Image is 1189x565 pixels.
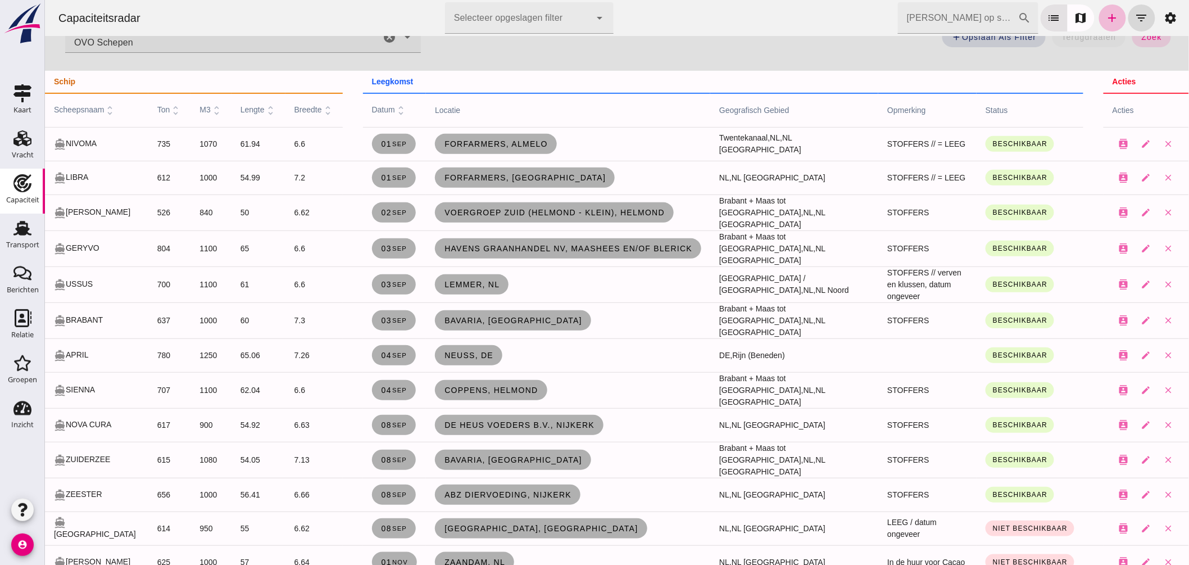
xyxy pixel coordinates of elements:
[240,266,298,302] td: 6.6
[1074,315,1084,326] i: contacts
[687,173,780,182] span: NL [GEOGRAPHIC_DATA]
[103,478,146,512] td: 656
[155,105,177,114] span: m3
[6,196,39,204] div: Capaciteit
[842,421,884,430] span: STOFFERS
[1119,315,1129,326] i: close
[1029,11,1043,25] i: map
[9,419,94,431] div: NOVA CURA
[103,372,146,408] td: 707
[399,490,527,499] span: ABZ Diervoeding, Nijkerk
[9,207,21,219] i: directions_boat
[1059,71,1144,93] th: acties
[240,442,298,478] td: 7.13
[9,385,21,396] i: directions_boat
[674,444,759,464] span: Brabant + Maas tot [GEOGRAPHIC_DATA],
[833,93,932,127] th: opmerking
[240,512,298,545] td: 6.62
[941,170,1009,186] button: Beschikbaar
[9,517,94,541] div: [GEOGRAPHIC_DATA]
[327,134,371,154] a: 01sep
[9,105,71,114] span: scheepsnaam
[399,386,493,395] span: Coppens, Helmond
[399,524,593,533] span: [GEOGRAPHIC_DATA], [GEOGRAPHIC_DATA]
[103,127,146,161] td: 735
[347,209,362,216] small: sep
[399,244,647,253] span: Havens Graanhandel NV, Maashees en/of Blerick
[220,105,232,116] i: unfold_more
[674,244,780,265] span: NL [GEOGRAPHIC_DATA]
[381,93,665,127] th: locatie
[8,376,37,383] div: Groepen
[1074,490,1084,500] i: contacts
[336,421,362,430] span: 08
[240,408,298,442] td: 6.63
[146,442,186,478] td: 1080
[327,105,362,114] span: datum
[103,512,146,545] td: 614
[347,174,362,181] small: sep
[336,280,362,289] span: 03
[399,455,537,464] span: Bavaria, [GEOGRAPHIC_DATA]
[347,352,362,359] small: sep
[947,317,1002,324] span: Beschikbaar
[390,168,570,188] a: ForFarmers, [GEOGRAPHIC_DATA]
[674,208,780,229] span: NL [GEOGRAPHIC_DATA]
[941,241,1009,256] button: Beschikbaar
[103,230,146,266] td: 804
[347,141,362,147] small: sep
[336,208,362,217] span: 02
[1096,523,1106,534] i: edit
[399,421,550,430] span: De Heus Voeders B.V., Nijkerk
[146,372,186,408] td: 1100
[125,105,137,116] i: unfold_more
[347,281,362,288] small: sep
[759,286,771,295] span: NL,
[842,455,884,464] span: STOFFERS
[941,136,1009,152] button: Beschikbaar
[1096,33,1117,42] span: zoek
[187,372,240,408] td: 62.04
[947,209,1002,216] span: Beschikbaar
[103,408,146,442] td: 617
[336,139,362,148] span: 01
[9,138,94,150] div: NIVOMA
[187,408,240,442] td: 54.92
[906,32,916,42] i: add
[9,454,21,466] i: directions_boat
[674,232,759,253] span: Brabant + Maas tot [GEOGRAPHIC_DATA],
[947,386,1002,394] span: Beschikbaar
[1119,523,1129,534] i: close
[146,230,186,266] td: 1100
[9,172,21,184] i: directions_boat
[941,313,1009,328] button: Beschikbaar
[1074,279,1084,290] i: contacts
[240,127,298,161] td: 6.6
[759,208,771,217] span: NL,
[196,105,232,114] span: lengte
[390,310,546,331] a: Bavaria, [GEOGRAPHIC_DATA]
[9,171,94,184] div: LIBRA
[941,347,1009,363] button: Beschikbaar
[759,455,771,464] span: NL,
[842,386,884,395] span: STOFFERS
[842,244,884,253] span: STOFFERS
[327,518,371,539] a: 08sep
[390,485,535,505] a: ABZ Diervoeding, Nijkerk
[674,304,759,325] span: Brabant + Maas tot [GEOGRAPHIC_DATA],
[13,106,31,114] div: Kaart
[674,490,687,499] span: NL,
[399,173,561,182] span: ForFarmers, [GEOGRAPHIC_DATA]
[347,317,362,324] small: sep
[9,489,21,501] i: directions_boat
[1074,173,1084,183] i: contacts
[390,134,512,154] a: ForFarmers, Almelo
[941,487,1009,503] button: Beschikbaar
[1096,207,1106,218] i: edit
[146,266,186,302] td: 1100
[187,338,240,372] td: 65.06
[240,302,298,338] td: 7.3
[11,421,34,428] div: Inzicht
[187,127,240,161] td: 61.94
[1016,33,1072,42] span: terugdraaien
